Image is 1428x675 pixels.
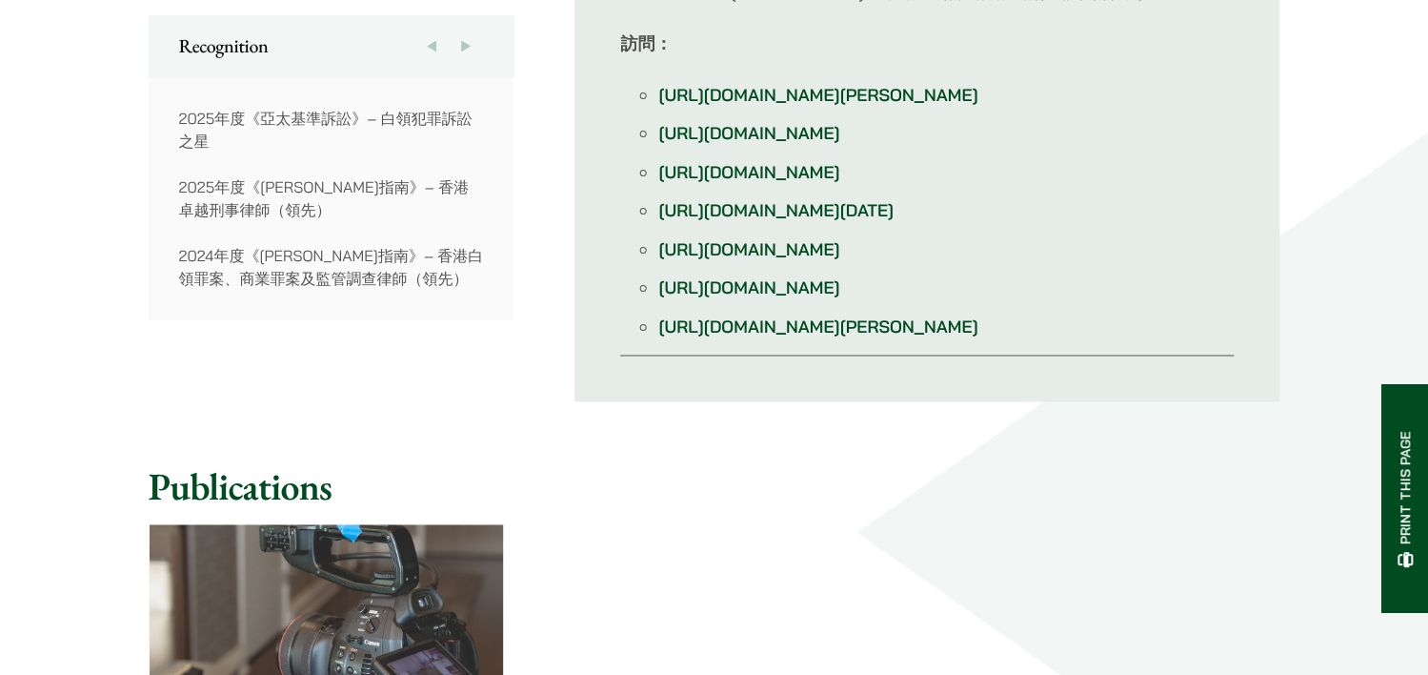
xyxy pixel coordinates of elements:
[658,84,977,106] a: [URL][DOMAIN_NAME][PERSON_NAME]
[179,175,484,221] p: 2025年度《[PERSON_NAME]指南》– 香港卓越刑事律師（領先）
[179,244,484,290] p: 2024年度《[PERSON_NAME]指南》– 香港白領罪案、商業罪案及監管調查律師（領先）
[658,276,839,298] a: [URL][DOMAIN_NAME]
[658,122,839,144] a: [URL][DOMAIN_NAME]
[658,199,894,221] a: [URL][DOMAIN_NAME][DATE]
[414,15,449,76] button: Previous
[149,462,1280,508] h2: Publications
[449,15,483,76] button: Next
[620,32,672,54] strong: 訪問：
[658,161,839,183] a: [URL][DOMAIN_NAME]
[658,238,839,260] a: [URL][DOMAIN_NAME]
[658,316,977,337] a: [URL][DOMAIN_NAME][PERSON_NAME]
[179,107,484,153] p: 2025年度《亞太基準訴訟》– 白領犯罪訴訟之星
[179,34,484,57] h2: Recognition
